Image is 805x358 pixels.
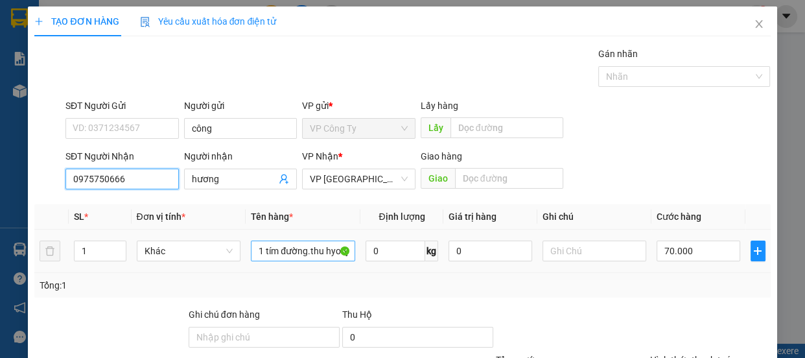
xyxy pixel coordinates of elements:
span: VP Hà Nội [310,169,408,189]
span: SL [74,211,84,222]
span: Lấy hàng [421,101,458,111]
input: Dọc đường [455,168,563,189]
span: Định lượng [379,211,425,222]
input: Ghi Chú [542,241,647,261]
button: plus [751,241,765,261]
label: Ghi chú đơn hàng [189,309,260,320]
input: VD: Bàn, Ghế [251,241,355,261]
span: Thu Hộ [342,309,372,320]
span: Lấy [421,117,450,138]
span: VP Công Ty [310,119,408,138]
span: VP Nhận [302,151,338,161]
input: Dọc đường [450,117,563,138]
span: close [754,19,764,29]
button: Close [741,6,777,43]
div: Người nhận [184,149,297,163]
div: Tổng: 1 [40,278,312,292]
span: Khác [145,241,233,261]
img: icon [140,17,150,27]
input: 0 [449,241,532,261]
span: plus [751,246,765,256]
label: Gán nhãn [598,49,638,59]
div: SĐT Người Nhận [65,149,179,163]
div: Người gửi [184,99,297,113]
span: Giá trị hàng [449,211,496,222]
input: Ghi chú đơn hàng [189,327,340,348]
span: Đơn vị tính [137,211,185,222]
span: plus [34,17,43,26]
th: Ghi chú [537,204,652,230]
button: delete [40,241,60,261]
span: Tên hàng [251,211,293,222]
span: Giao hàng [421,151,462,161]
span: TẠO ĐƠN HÀNG [34,16,119,27]
span: user-add [279,174,289,184]
div: SĐT Người Gửi [65,99,179,113]
span: Yêu cầu xuất hóa đơn điện tử [140,16,277,27]
span: Cước hàng [657,211,701,222]
div: VP gửi [302,99,415,113]
span: kg [425,241,438,261]
span: Giao [421,168,455,189]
